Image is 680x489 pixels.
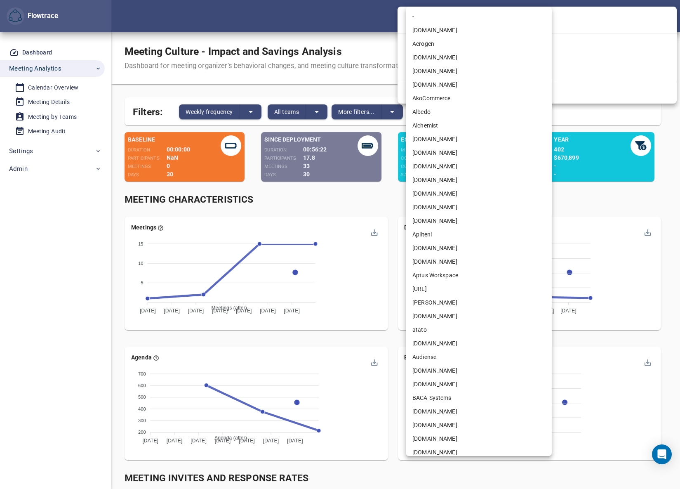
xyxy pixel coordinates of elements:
[406,10,552,24] li: -
[406,146,552,160] li: [DOMAIN_NAME]
[406,282,552,296] li: [URL]
[406,255,552,269] li: [DOMAIN_NAME]
[406,364,552,378] li: [DOMAIN_NAME]
[406,350,552,364] li: Audiense
[406,24,552,37] li: [DOMAIN_NAME]
[406,418,552,432] li: [DOMAIN_NAME]
[406,160,552,173] li: [DOMAIN_NAME]
[406,269,552,282] li: Aptus Workspace
[406,37,552,51] li: Aerogen
[652,444,672,464] div: Open Intercom Messenger
[406,132,552,146] li: [DOMAIN_NAME]
[406,201,552,214] li: [DOMAIN_NAME]
[406,337,552,350] li: [DOMAIN_NAME]
[406,64,552,78] li: [DOMAIN_NAME]
[406,105,552,119] li: Albedo
[406,78,552,92] li: [DOMAIN_NAME]
[406,378,552,391] li: [DOMAIN_NAME]
[406,405,552,418] li: [DOMAIN_NAME]
[406,296,552,309] li: [PERSON_NAME]
[406,391,552,405] li: BACA-Systems
[406,323,552,337] li: atato
[406,187,552,201] li: [DOMAIN_NAME]
[406,446,552,459] li: [DOMAIN_NAME]
[406,228,552,241] li: Apliteni
[406,432,552,446] li: [DOMAIN_NAME]
[406,173,552,187] li: [DOMAIN_NAME]
[406,51,552,64] li: [DOMAIN_NAME]
[406,92,552,105] li: AkoCommerce
[406,309,552,323] li: [DOMAIN_NAME]
[406,241,552,255] li: [DOMAIN_NAME]
[406,214,552,228] li: [DOMAIN_NAME]
[406,119,552,132] li: Alchemist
